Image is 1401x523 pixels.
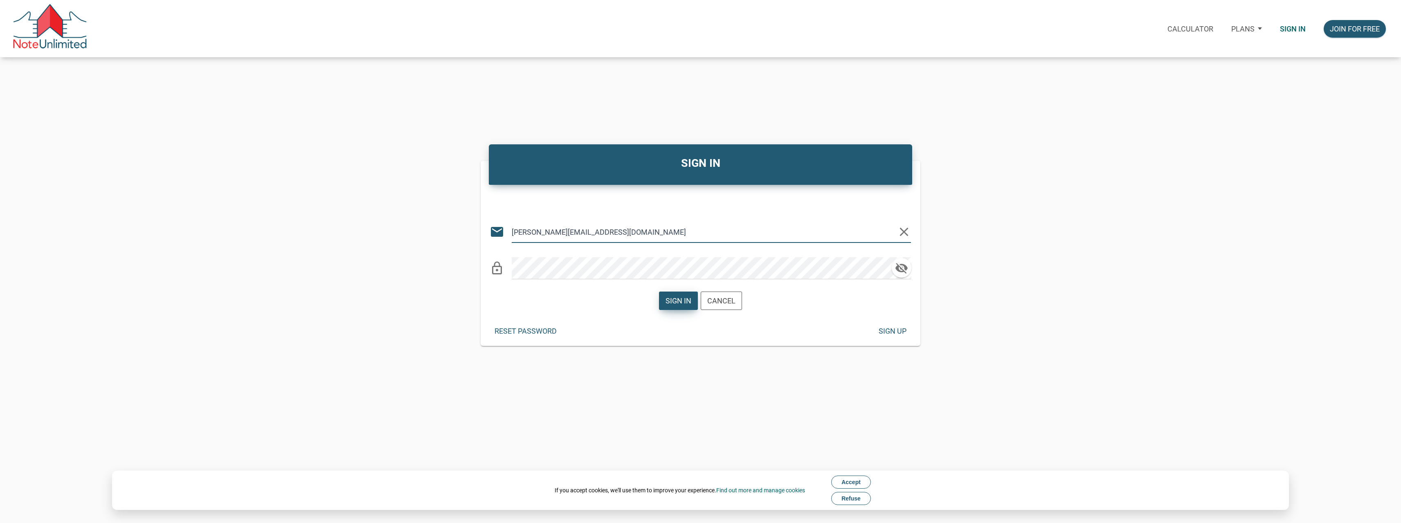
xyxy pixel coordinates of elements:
button: Refuse [831,492,871,505]
input: Email [512,221,896,243]
img: NoteUnlimited [12,4,88,53]
i: email [490,224,504,239]
a: Plans [1222,14,1271,44]
button: Accept [831,476,871,489]
p: Plans [1231,25,1255,33]
span: Accept [841,479,861,485]
a: Sign in [1271,14,1315,44]
h4: SIGN IN [495,155,906,172]
i: clear [897,224,911,239]
i: lock_outline [490,261,504,276]
div: Cancel [707,295,735,306]
a: Find out more and manage cookies [716,487,805,494]
button: Sign in [659,292,698,310]
div: Sign in [666,295,691,306]
span: Refuse [841,495,861,502]
a: Join for free [1315,14,1395,44]
button: Reset password [488,322,563,340]
button: Sign up [873,322,913,340]
button: Cancel [701,292,742,310]
p: Calculator [1167,25,1213,33]
div: Sign up [879,325,906,337]
a: Calculator [1158,14,1222,44]
button: Join for free [1324,20,1386,38]
div: If you accept cookies, we'll use them to improve your experience. [555,486,805,494]
button: Plans [1222,14,1271,43]
div: Join for free [1330,23,1380,34]
p: Sign in [1280,25,1306,33]
div: Reset password [495,325,557,337]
